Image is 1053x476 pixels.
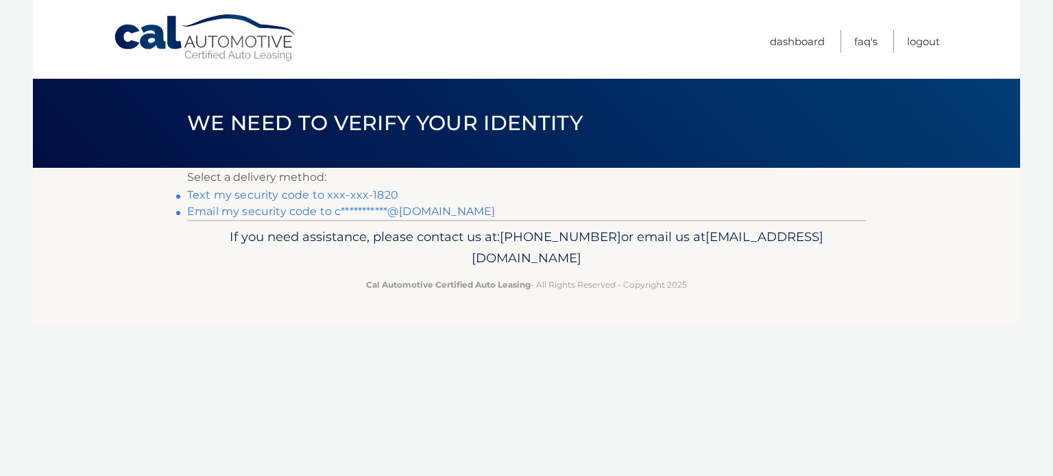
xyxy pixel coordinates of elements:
a: Dashboard [770,30,825,53]
p: If you need assistance, please contact us at: or email us at [196,226,857,270]
a: Logout [907,30,940,53]
a: Cal Automotive [113,14,298,62]
strong: Cal Automotive Certified Auto Leasing [366,279,531,290]
span: We need to verify your identity [187,110,583,136]
a: Text my security code to xxx-xxx-1820 [187,188,398,201]
p: Select a delivery method: [187,168,866,187]
p: - All Rights Reserved - Copyright 2025 [196,277,857,292]
span: [PHONE_NUMBER] [500,229,621,245]
a: FAQ's [854,30,877,53]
